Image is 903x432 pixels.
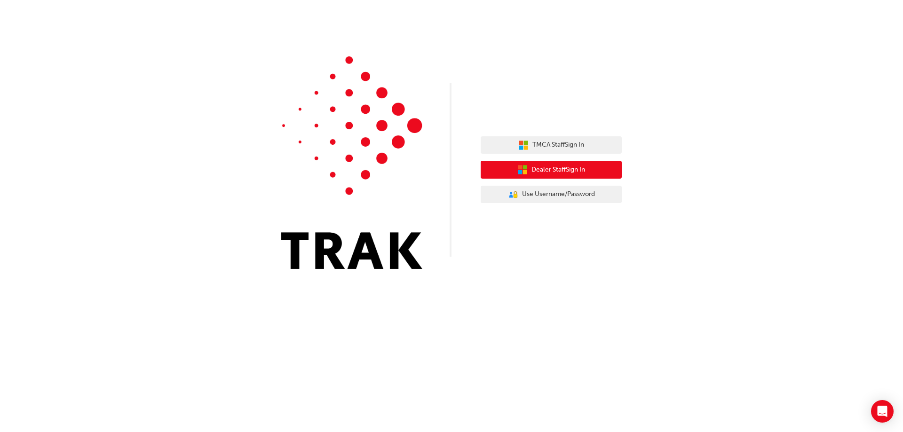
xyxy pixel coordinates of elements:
img: Trak [281,56,422,269]
span: TMCA Staff Sign In [532,140,584,150]
button: Use Username/Password [481,186,622,204]
span: Use Username/Password [522,189,595,200]
button: Dealer StaffSign In [481,161,622,179]
span: Dealer Staff Sign In [531,165,585,175]
div: Open Intercom Messenger [871,400,894,423]
button: TMCA StaffSign In [481,136,622,154]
